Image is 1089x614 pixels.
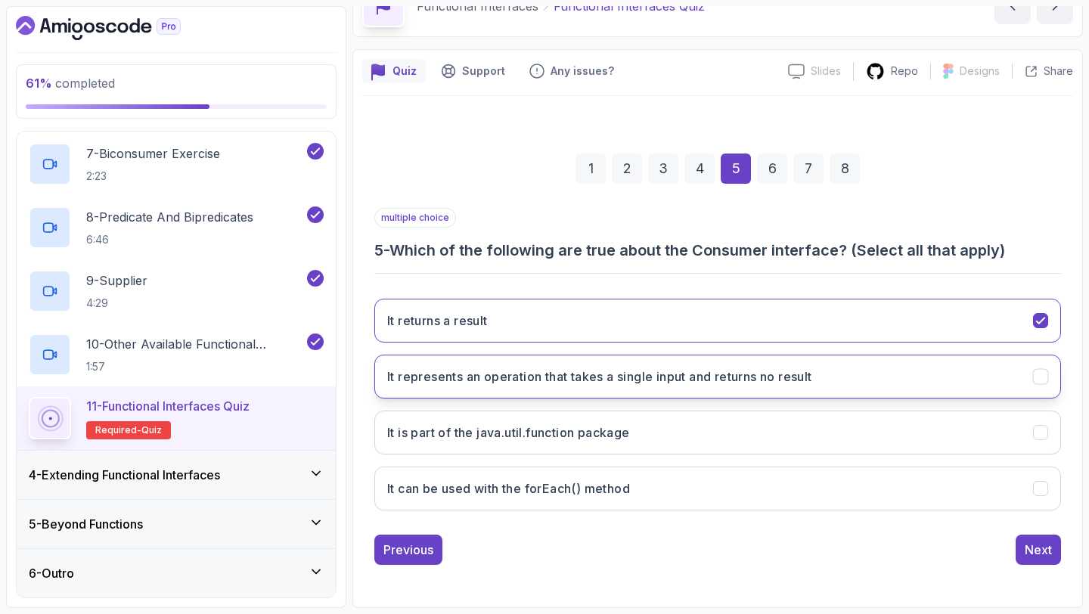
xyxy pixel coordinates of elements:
[17,451,336,499] button: 4-Extending Functional Interfaces
[721,153,751,184] div: 5
[374,411,1061,454] button: It is part of the java.util.function package
[854,62,930,81] a: Repo
[29,515,143,533] h3: 5 - Beyond Functions
[362,59,426,83] button: quiz button
[29,397,324,439] button: 11-Functional Interfaces QuizRequired-quiz
[374,299,1061,343] button: It returns a result
[86,335,304,353] p: 10 - Other Available Functional Interfaces
[1016,535,1061,565] button: Next
[86,296,147,311] p: 4:29
[374,535,442,565] button: Previous
[86,208,253,226] p: 8 - Predicate And Bipredicates
[462,64,505,79] p: Support
[520,59,623,83] button: Feedback button
[17,549,336,597] button: 6-Outro
[86,271,147,290] p: 9 - Supplier
[374,240,1061,261] h3: 5 - Which of the following are true about the Consumer interface? (Select all that apply)
[141,424,162,436] span: quiz
[387,479,630,498] h3: It can be used with the forEach() method
[811,64,841,79] p: Slides
[29,333,324,376] button: 10-Other Available Functional Interfaces1:57
[387,312,488,330] h3: It returns a result
[383,541,433,559] div: Previous
[16,16,216,40] a: Dashboard
[387,367,812,386] h3: It represents an operation that takes a single input and returns no result
[86,169,220,184] p: 2:23
[392,64,417,79] p: Quiz
[1044,64,1073,79] p: Share
[26,76,115,91] span: completed
[86,359,304,374] p: 1:57
[891,64,918,79] p: Repo
[26,76,52,91] span: 61 %
[374,208,456,228] p: multiple choice
[29,206,324,249] button: 8-Predicate And Bipredicates6:46
[374,355,1061,398] button: It represents an operation that takes a single input and returns no result
[17,500,336,548] button: 5-Beyond Functions
[612,153,642,184] div: 2
[29,564,74,582] h3: 6 - Outro
[960,64,1000,79] p: Designs
[830,153,860,184] div: 8
[29,270,324,312] button: 9-Supplier4:29
[432,59,514,83] button: Support button
[793,153,824,184] div: 7
[86,397,250,415] p: 11 - Functional Interfaces Quiz
[387,423,630,442] h3: It is part of the java.util.function package
[86,232,253,247] p: 6:46
[29,466,220,484] h3: 4 - Extending Functional Interfaces
[1025,541,1052,559] div: Next
[576,153,606,184] div: 1
[29,143,324,185] button: 7-Biconsumer Exercise2:23
[95,424,141,436] span: Required-
[757,153,787,184] div: 6
[551,64,614,79] p: Any issues?
[648,153,678,184] div: 3
[374,467,1061,510] button: It can be used with the forEach() method
[684,153,715,184] div: 4
[86,144,220,163] p: 7 - Biconsumer Exercise
[1012,64,1073,79] button: Share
